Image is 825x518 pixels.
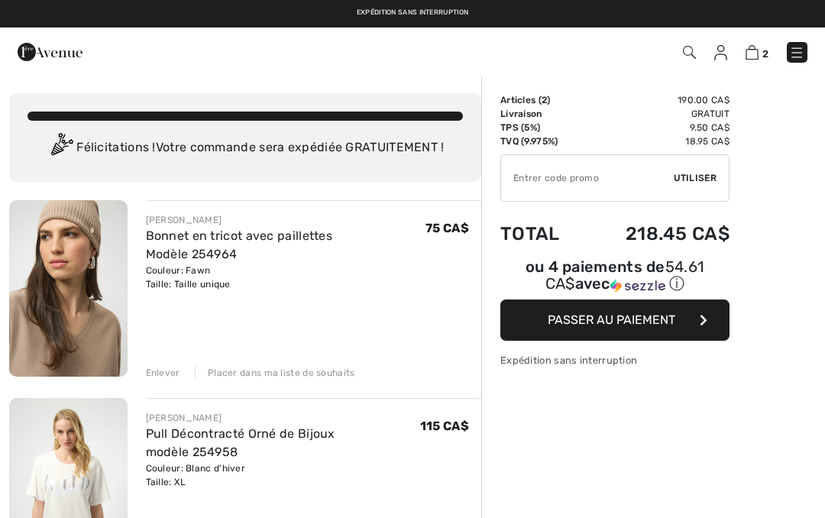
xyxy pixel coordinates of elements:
[27,133,463,163] div: Félicitations ! Votre commande sera expédiée GRATUITEMENT !
[146,228,333,261] a: Bonnet en tricot avec paillettes Modèle 254964
[610,279,665,293] img: Sezzle
[683,46,696,59] img: Recherche
[584,107,730,121] td: Gratuit
[500,107,584,121] td: Livraison
[746,45,759,60] img: Panier d'achat
[584,134,730,148] td: 18.95 CA$
[146,426,335,459] a: Pull Décontracté Orné de Bijoux modèle 254958
[500,208,584,260] td: Total
[548,312,675,327] span: Passer au paiement
[9,200,128,377] img: Bonnet en tricot avec paillettes Modèle 254964
[500,93,584,107] td: Articles ( )
[674,171,717,185] span: Utiliser
[18,44,82,58] a: 1ère Avenue
[542,95,547,105] span: 2
[584,93,730,107] td: 190.00 CA$
[789,45,804,60] img: Menu
[501,155,674,201] input: Code promo
[584,208,730,260] td: 218.45 CA$
[18,37,82,67] img: 1ère Avenue
[500,260,730,299] div: ou 4 paiements de54.61 CA$avecSezzle Cliquez pour en savoir plus sur Sezzle
[146,366,180,380] div: Enlever
[146,461,420,489] div: Couleur: Blanc d'hiver Taille: XL
[584,121,730,134] td: 9.50 CA$
[146,411,420,425] div: [PERSON_NAME]
[420,419,469,433] span: 115 CA$
[146,264,426,291] div: Couleur: Fawn Taille: Taille unique
[500,353,730,367] div: Expédition sans interruption
[500,134,584,148] td: TVQ (9.975%)
[500,299,730,341] button: Passer au paiement
[500,121,584,134] td: TPS (5%)
[195,366,355,380] div: Placer dans ma liste de souhaits
[746,43,768,61] a: 2
[762,48,768,60] span: 2
[545,257,705,293] span: 54.61 CA$
[714,45,727,60] img: Mes infos
[146,213,426,227] div: [PERSON_NAME]
[500,260,730,294] div: ou 4 paiements de avec
[46,133,76,163] img: Congratulation2.svg
[425,221,469,235] span: 75 CA$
